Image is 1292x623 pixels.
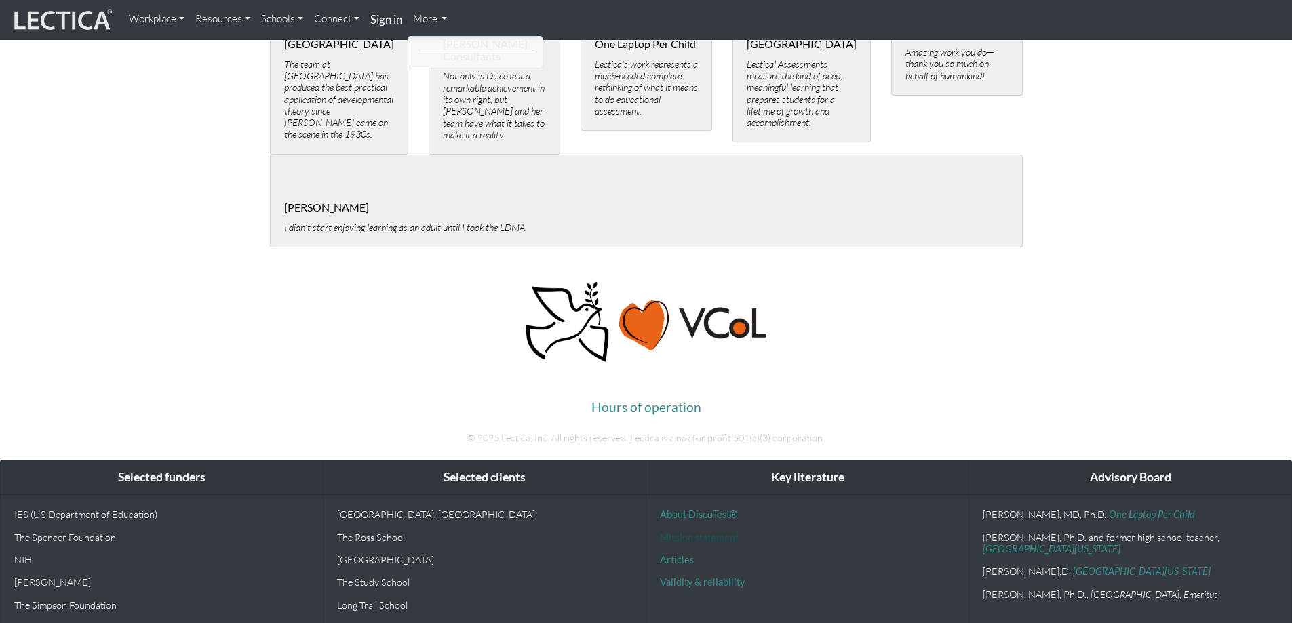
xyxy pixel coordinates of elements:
h5: [PERSON_NAME], [GEOGRAPHIC_DATA] [747,26,857,50]
p: The Simpson Foundation [14,599,309,611]
div: Selected funders [1,460,323,495]
p: [PERSON_NAME], Ph.D. [983,588,1278,600]
p: Not only is DiscoTest a remarkable achievement in its own right, but [PERSON_NAME] and her team h... [443,70,546,140]
div: Advisory Board [969,460,1291,495]
img: Peace, love, VCoL [522,280,770,364]
p: NIH [14,554,309,565]
p: Lectical Assessments measure the kind of deep, meaningful learning that prepares students for a l... [747,58,857,129]
a: Resources [190,5,256,33]
a: More [408,5,453,33]
div: Key literature [646,460,968,495]
h5: [PERSON_NAME], One Laptop Per Child [595,26,698,50]
a: Sign in [365,5,408,35]
a: Workplace [123,5,190,33]
img: lecticalive [11,7,113,33]
a: One Laptop Per Child [1109,508,1195,520]
a: Schools [256,5,309,33]
a: Connect [309,5,365,33]
h5: [PERSON_NAME], [GEOGRAPHIC_DATA] [284,26,394,50]
p: The Study School [337,576,632,588]
a: Hours of operation [591,399,701,415]
a: Validity & reliability [660,576,745,588]
a: Mission statement [660,531,739,543]
p: IES (US Department of Education) [14,508,309,520]
h5: [PERSON_NAME] [284,201,1009,214]
a: [GEOGRAPHIC_DATA][US_STATE] [983,543,1120,555]
p: The Ross School [337,531,632,543]
a: Articles [660,554,694,565]
p: I didn’t start enjoying learning as an adult until I took the LDMA. [284,222,1009,233]
p: Long Trail School [337,599,632,611]
p: [PERSON_NAME], MD, Ph.D., [983,508,1278,520]
p: [GEOGRAPHIC_DATA], [GEOGRAPHIC_DATA] [337,508,632,520]
p: [PERSON_NAME], Ph.D. and former high school teacher, [983,531,1278,555]
strong: Sign in [370,12,402,26]
p: © 2025 Lectica, Inc. All rights reserved. Lectica is a not for profit 501(c)(3) corporation. [270,430,1023,446]
p: [GEOGRAPHIC_DATA] [337,554,632,565]
p: [PERSON_NAME].D., [983,565,1278,577]
div: Selected clients [324,460,646,495]
p: [PERSON_NAME] [14,576,309,588]
p: The Spencer Foundation [14,531,309,543]
p: The team at [GEOGRAPHIC_DATA] has produced the best practical application of developmental theory... [284,58,394,140]
a: About DiscoTest® [660,508,737,520]
em: , [GEOGRAPHIC_DATA], Emeritus [1087,588,1218,600]
a: [GEOGRAPHIC_DATA][US_STATE] [1073,565,1211,577]
p: Lectica's work represents a much-needed complete rethinking of what it means to do educational as... [595,58,698,117]
p: Amazing work you do—thank you so much on behalf of humankind! [905,46,1009,81]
